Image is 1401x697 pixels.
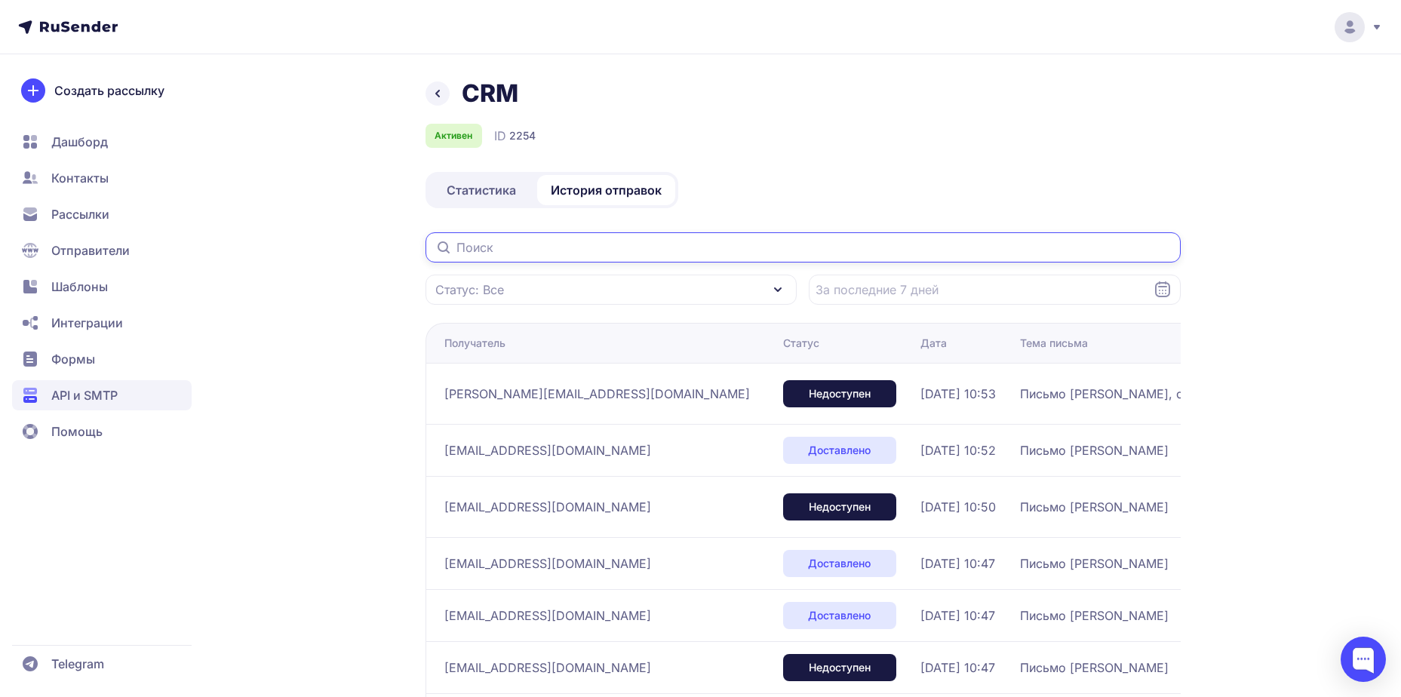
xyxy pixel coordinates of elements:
span: Доставлено [808,443,871,458]
span: [DATE] 10:47 [920,659,995,677]
a: Статистика [429,175,534,205]
span: Telegram [51,655,104,673]
span: [DATE] 10:47 [920,554,995,573]
span: [EMAIL_ADDRESS][DOMAIN_NAME] [444,554,651,573]
span: Письмо [PERSON_NAME] [1020,554,1169,573]
span: История отправок [551,181,662,199]
span: Активен [435,130,472,142]
input: Datepicker input [809,275,1181,305]
span: [DATE] 10:50 [920,498,996,516]
a: Telegram [12,649,192,679]
span: Отправители [51,241,130,259]
span: 2254 [509,128,536,143]
span: Письмо [PERSON_NAME] [1020,659,1169,677]
span: Доставлено [808,556,871,571]
span: Дашборд [51,133,108,151]
span: [PERSON_NAME][EMAIL_ADDRESS][DOMAIN_NAME] [444,385,750,403]
span: [EMAIL_ADDRESS][DOMAIN_NAME] [444,498,651,516]
span: Помощь [51,422,103,441]
div: ID [494,127,536,145]
div: Получатель [444,336,505,351]
span: Письмо [PERSON_NAME] [1020,606,1169,625]
span: Статус: Все [435,281,504,299]
span: API и SMTP [51,386,118,404]
h1: CRM [462,78,518,109]
input: Поиск [426,232,1181,263]
span: Доставлено [808,608,871,623]
span: Контакты [51,169,109,187]
span: Недоступен [809,386,871,401]
span: [DATE] 10:52 [920,441,996,459]
span: Письмо [PERSON_NAME] [1020,498,1169,516]
span: Создать рассылку [54,81,164,100]
span: Недоступен [809,660,871,675]
div: Статус [783,336,819,351]
div: Дата [920,336,947,351]
span: [DATE] 10:53 [920,385,996,403]
span: Недоступен [809,499,871,514]
span: Рассылки [51,205,109,223]
a: История отправок [537,175,675,205]
span: [EMAIL_ADDRESS][DOMAIN_NAME] [444,441,651,459]
span: Интеграции [51,314,123,332]
span: [DATE] 10:47 [920,606,995,625]
span: Письмо [PERSON_NAME], о [PERSON_NAME], [GEOGRAPHIC_DATA] [1020,385,1397,403]
span: Письмо [PERSON_NAME] [1020,441,1169,459]
div: Тема письма [1020,336,1088,351]
span: [EMAIL_ADDRESS][DOMAIN_NAME] [444,606,651,625]
span: Формы [51,350,95,368]
span: Статистика [447,181,516,199]
span: [EMAIL_ADDRESS][DOMAIN_NAME] [444,659,651,677]
span: Шаблоны [51,278,108,296]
